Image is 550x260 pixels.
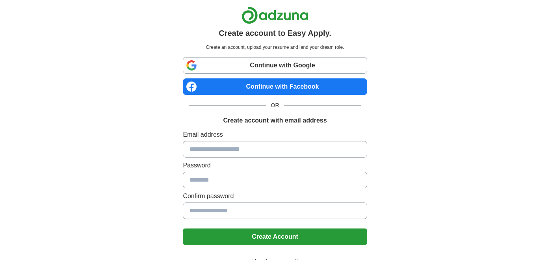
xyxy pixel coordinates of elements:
[183,130,367,139] label: Email address
[183,191,367,201] label: Confirm password
[183,228,367,245] button: Create Account
[183,161,367,170] label: Password
[242,6,308,24] img: Adzuna logo
[219,27,331,39] h1: Create account to Easy Apply.
[184,44,365,51] p: Create an account, upload your resume and land your dream role.
[183,57,367,74] a: Continue with Google
[266,101,284,110] span: OR
[223,116,327,125] h1: Create account with email address
[183,78,367,95] a: Continue with Facebook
